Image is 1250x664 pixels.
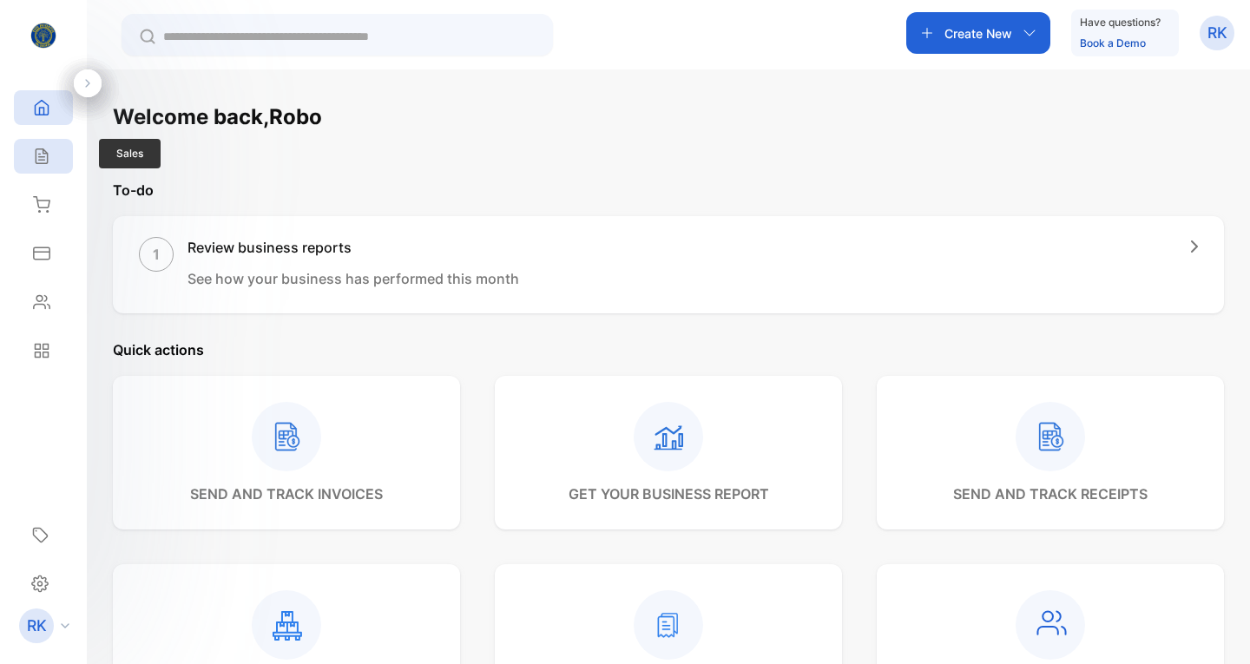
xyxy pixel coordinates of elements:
[187,268,519,289] p: See how your business has performed this month
[1080,14,1161,31] p: Have questions?
[1080,36,1146,49] a: Book a Demo
[953,483,1148,504] p: send and track receipts
[113,102,322,133] h1: Welcome back, Robo
[1207,22,1227,44] p: RK
[153,244,160,265] p: 1
[906,12,1050,54] button: Create New
[27,615,47,637] p: RK
[569,483,769,504] p: get your business report
[1200,12,1234,54] button: RK
[99,139,161,168] span: Sales
[30,23,56,49] img: logo
[187,237,519,258] h1: Review business reports
[190,483,383,504] p: send and track invoices
[113,339,1224,360] p: Quick actions
[113,180,1224,201] p: To-do
[944,24,1012,43] p: Create New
